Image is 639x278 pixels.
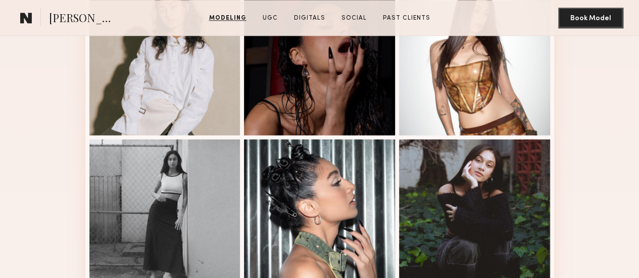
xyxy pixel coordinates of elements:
a: Modeling [205,14,251,23]
a: Social [337,14,371,23]
a: UGC [259,14,282,23]
a: Digitals [290,14,329,23]
button: Book Model [558,8,623,28]
a: Past Clients [379,14,434,23]
span: [PERSON_NAME] [49,10,119,28]
a: Book Model [558,13,623,22]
